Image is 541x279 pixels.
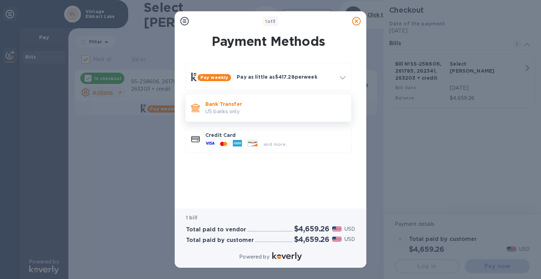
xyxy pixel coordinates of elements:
[184,34,353,49] h1: Payment Methods
[272,252,302,261] img: Logo
[344,225,355,233] p: USD
[263,141,289,147] span: and more...
[332,237,342,242] img: USD
[239,253,269,261] p: Powered by
[205,132,346,139] p: Credit Card
[205,101,346,108] p: Bank Transfer
[294,224,329,233] h2: $4,659.26
[265,19,276,24] b: of 3
[294,235,329,244] h2: $4,659.26
[332,226,342,231] img: USD
[344,236,355,243] p: USD
[265,19,267,24] span: 1
[237,73,334,80] p: Pay as little as $417.28 per week
[186,215,197,220] b: 1 bill
[205,108,346,115] p: US banks only.
[186,237,254,244] h3: Total paid by customer
[186,226,246,233] h3: Total paid to vendor
[200,75,228,80] b: Pay weekly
